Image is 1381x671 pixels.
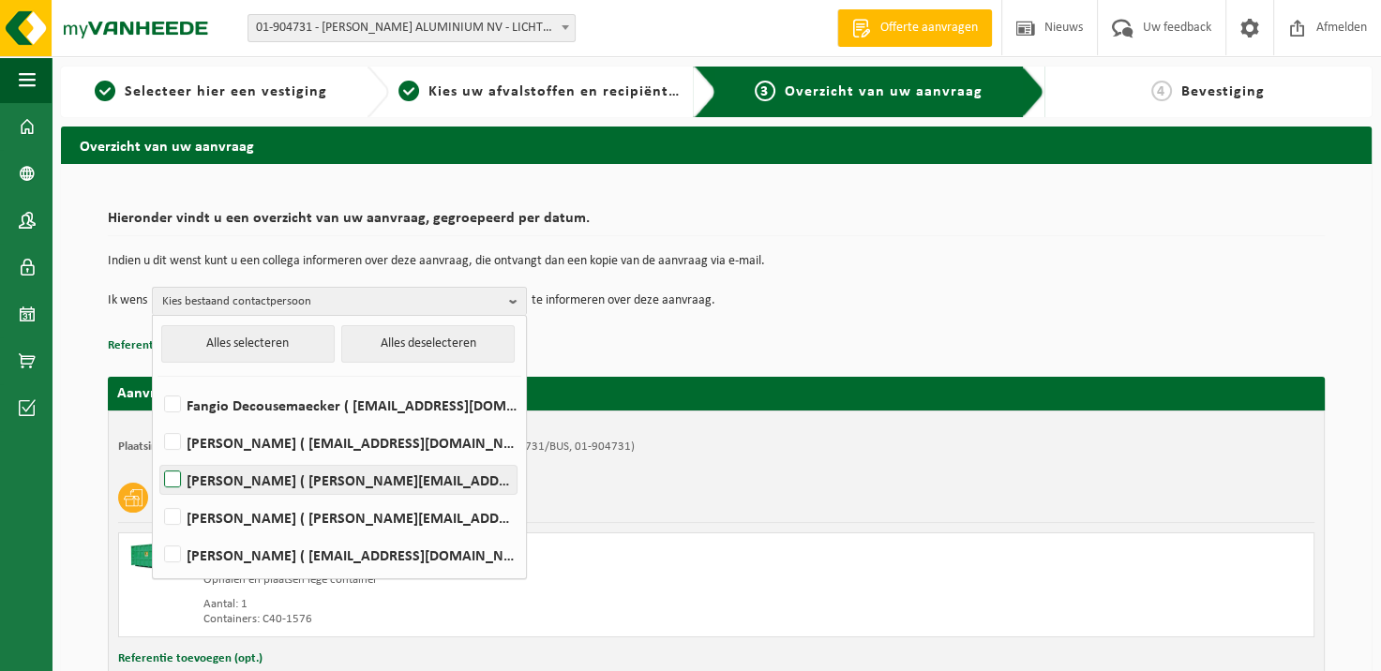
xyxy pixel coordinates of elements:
[1181,84,1265,99] span: Bevestiging
[118,440,200,453] strong: Plaatsingsadres:
[108,334,252,358] button: Referentie toevoegen (opt.)
[203,612,791,627] div: Containers: C40-1576
[160,541,517,569] label: [PERSON_NAME] ( [EMAIL_ADDRESS][DOMAIN_NAME] )
[398,81,680,103] a: 2Kies uw afvalstoffen en recipiënten
[203,573,791,588] div: Ophalen en plaatsen lege container
[160,503,517,531] label: [PERSON_NAME] ( [PERSON_NAME][EMAIL_ADDRESS][DOMAIN_NAME] )
[108,255,1325,268] p: Indien u dit wenst kunt u een collega informeren over deze aanvraag, die ontvangt dan een kopie v...
[532,287,715,315] p: te informeren over deze aanvraag.
[203,597,791,612] div: Aantal: 1
[162,288,502,316] span: Kies bestaand contactpersoon
[341,325,515,363] button: Alles deselecteren
[125,84,327,99] span: Selecteer hier een vestiging
[108,287,147,315] p: Ik wens
[398,81,419,101] span: 2
[152,287,527,315] button: Kies bestaand contactpersoon
[1151,81,1172,101] span: 4
[837,9,992,47] a: Offerte aanvragen
[160,466,517,494] label: [PERSON_NAME] ( [PERSON_NAME][EMAIL_ADDRESS][DOMAIN_NAME] )
[785,84,983,99] span: Overzicht van uw aanvraag
[428,84,686,99] span: Kies uw afvalstoffen en recipiënten
[248,14,576,42] span: 01-904731 - REMI CLAEYS ALUMINIUM NV - LICHTERVELDE
[61,127,1372,163] h2: Overzicht van uw aanvraag
[755,81,775,101] span: 3
[95,81,115,101] span: 1
[118,647,263,671] button: Referentie toevoegen (opt.)
[117,386,258,401] strong: Aanvraag voor [DATE]
[876,19,983,37] span: Offerte aanvragen
[160,391,517,419] label: Fangio Decousemaecker ( [EMAIL_ADDRESS][DOMAIN_NAME] )
[160,428,517,456] label: [PERSON_NAME] ( [EMAIL_ADDRESS][DOMAIN_NAME] )
[248,15,575,41] span: 01-904731 - REMI CLAEYS ALUMINIUM NV - LICHTERVELDE
[70,81,352,103] a: 1Selecteer hier een vestiging
[128,543,185,571] img: HK-XC-40-GN-00.png
[161,325,335,363] button: Alles selecteren
[108,211,1325,236] h2: Hieronder vindt u een overzicht van uw aanvraag, gegroepeerd per datum.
